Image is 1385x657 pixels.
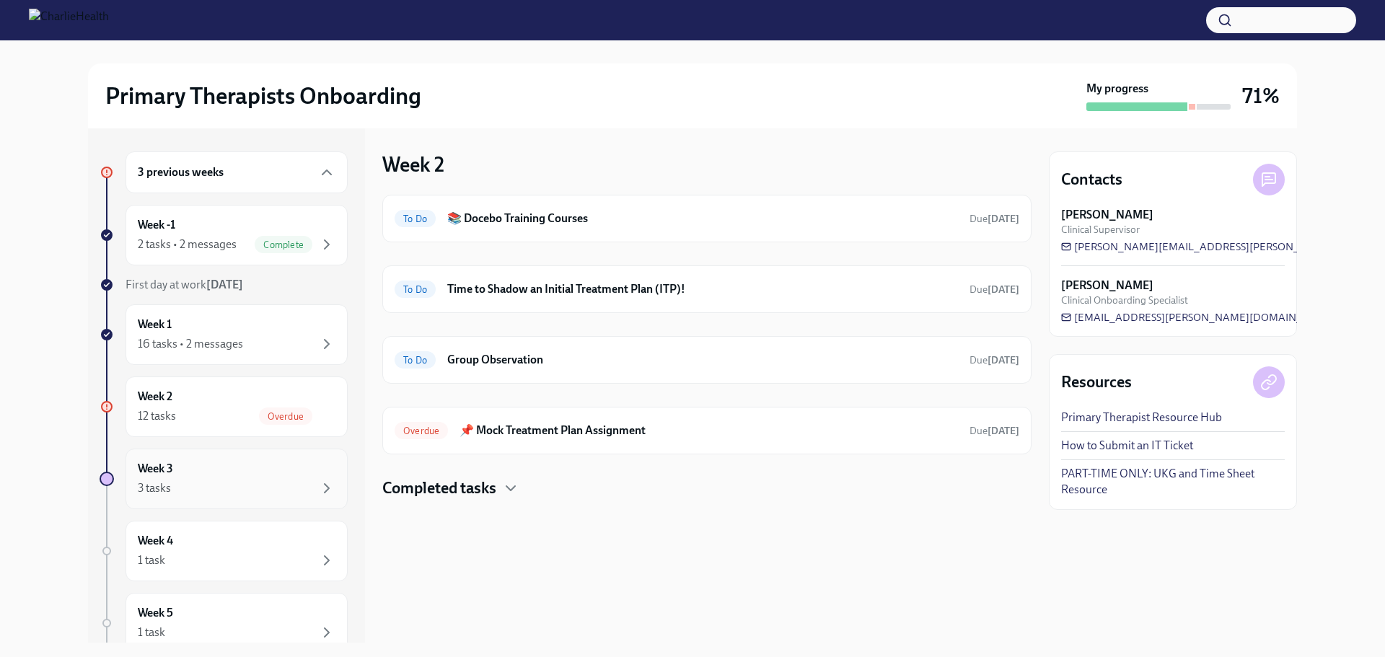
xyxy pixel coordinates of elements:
[395,207,1019,230] a: To Do📚 Docebo Training CoursesDue[DATE]
[138,408,176,424] div: 12 tasks
[1061,371,1132,393] h4: Resources
[126,151,348,193] div: 3 previous weeks
[969,425,1019,437] span: Due
[395,348,1019,371] a: To DoGroup ObservationDue[DATE]
[138,336,243,352] div: 16 tasks • 2 messages
[100,376,348,437] a: Week 212 tasksOverdue
[395,213,436,224] span: To Do
[1061,466,1285,498] a: PART-TIME ONLY: UKG and Time Sheet Resource
[447,281,958,297] h6: Time to Shadow an Initial Treatment Plan (ITP)!
[138,552,165,568] div: 1 task
[395,284,436,295] span: To Do
[1061,207,1153,223] strong: [PERSON_NAME]
[395,425,448,436] span: Overdue
[1061,294,1188,307] span: Clinical Onboarding Specialist
[255,239,312,250] span: Complete
[969,212,1019,226] span: August 12th, 2025 07:00
[138,533,173,549] h6: Week 4
[100,449,348,509] a: Week 33 tasks
[1061,438,1193,454] a: How to Submit an IT Ticket
[1061,410,1222,425] a: Primary Therapist Resource Hub
[100,205,348,265] a: Week -12 tasks • 2 messagesComplete
[138,625,165,640] div: 1 task
[382,477,1032,499] div: Completed tasks
[138,605,173,621] h6: Week 5
[105,81,421,110] h2: Primary Therapists Onboarding
[460,423,958,438] h6: 📌 Mock Treatment Plan Assignment
[382,477,496,499] h4: Completed tasks
[138,317,172,332] h6: Week 1
[969,353,1019,367] span: August 12th, 2025 07:00
[206,278,243,291] strong: [DATE]
[1242,83,1280,109] h3: 71%
[126,278,243,291] span: First day at work
[138,237,237,252] div: 2 tasks • 2 messages
[447,211,958,226] h6: 📚 Docebo Training Courses
[100,277,348,293] a: First day at work[DATE]
[1061,310,1337,325] a: [EMAIL_ADDRESS][PERSON_NAME][DOMAIN_NAME]
[138,461,173,477] h6: Week 3
[259,411,312,422] span: Overdue
[29,9,109,32] img: CharlieHealth
[1061,278,1153,294] strong: [PERSON_NAME]
[988,425,1019,437] strong: [DATE]
[988,283,1019,296] strong: [DATE]
[969,283,1019,296] span: Due
[969,213,1019,225] span: Due
[138,217,175,233] h6: Week -1
[988,213,1019,225] strong: [DATE]
[969,424,1019,438] span: August 8th, 2025 07:00
[1061,223,1140,237] span: Clinical Supervisor
[395,355,436,366] span: To Do
[395,419,1019,442] a: Overdue📌 Mock Treatment Plan AssignmentDue[DATE]
[969,354,1019,366] span: Due
[138,480,171,496] div: 3 tasks
[382,151,444,177] h3: Week 2
[395,278,1019,301] a: To DoTime to Shadow an Initial Treatment Plan (ITP)!Due[DATE]
[100,593,348,653] a: Week 51 task
[100,521,348,581] a: Week 41 task
[100,304,348,365] a: Week 116 tasks • 2 messages
[1086,81,1148,97] strong: My progress
[1061,169,1122,190] h4: Contacts
[447,352,958,368] h6: Group Observation
[988,354,1019,366] strong: [DATE]
[138,389,172,405] h6: Week 2
[969,283,1019,296] span: August 9th, 2025 07:00
[138,164,224,180] h6: 3 previous weeks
